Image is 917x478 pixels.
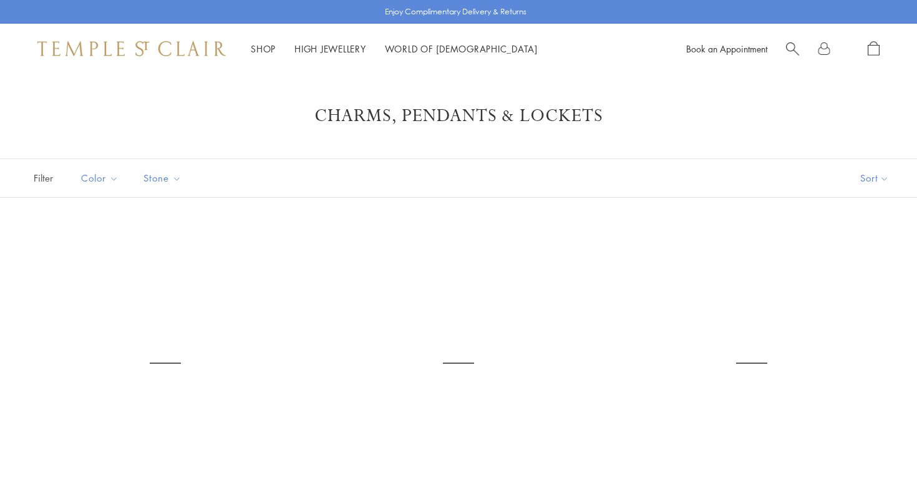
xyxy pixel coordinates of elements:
[134,164,191,192] button: Stone
[868,41,880,57] a: Open Shopping Bag
[137,170,191,186] span: Stone
[786,41,799,57] a: Search
[37,41,226,56] img: Temple St. Clair
[832,159,917,197] button: Show sort by
[385,6,526,18] p: Enjoy Complimentary Delivery & Returns
[50,105,867,127] h1: Charms, Pendants & Lockets
[251,42,276,55] a: ShopShop
[294,42,366,55] a: High JewelleryHigh Jewellery
[686,42,767,55] a: Book an Appointment
[75,170,128,186] span: Color
[385,42,538,55] a: World of [DEMOGRAPHIC_DATA]World of [DEMOGRAPHIC_DATA]
[251,41,538,57] nav: Main navigation
[72,164,128,192] button: Color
